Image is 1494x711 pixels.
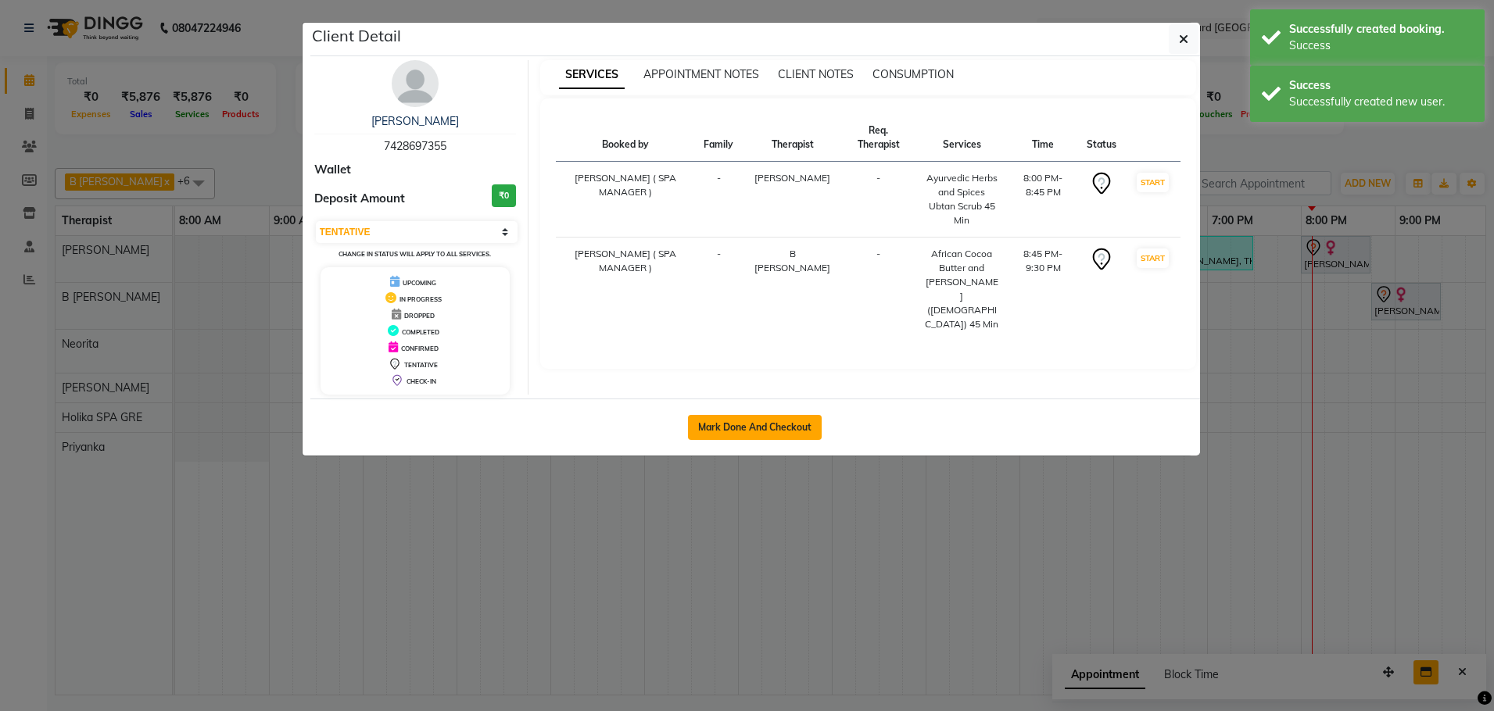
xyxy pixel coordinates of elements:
span: [PERSON_NAME] [754,172,830,184]
th: Services [915,114,1009,162]
span: SERVICES [559,61,625,89]
th: Booked by [556,114,694,162]
span: CLIENT NOTES [778,67,854,81]
span: UPCOMING [403,279,436,287]
span: TENTATIVE [404,361,438,369]
span: IN PROGRESS [399,295,442,303]
td: 8:00 PM-8:45 PM [1009,162,1077,238]
div: Successfully created booking. [1289,21,1473,38]
span: CONFIRMED [401,345,439,352]
span: APPOINTMENT NOTES [643,67,759,81]
span: COMPLETED [402,328,439,336]
div: Success [1289,77,1473,94]
div: African Cocoa Butter and [PERSON_NAME] ([DEMOGRAPHIC_DATA]) 45 Min [924,247,999,331]
span: DROPPED [404,312,435,320]
td: [PERSON_NAME] ( SPA MANAGER ) [556,238,694,341]
div: Success [1289,38,1473,54]
span: CHECK-IN [407,377,436,385]
button: Mark Done And Checkout [688,415,822,440]
span: B [PERSON_NAME] [754,248,830,273]
span: CONSUMPTION [872,67,954,81]
td: [PERSON_NAME] ( SPA MANAGER ) [556,162,694,238]
th: Family [694,114,743,162]
h3: ₹0 [492,184,516,207]
button: START [1137,248,1169,268]
img: avatar [392,60,439,107]
span: 7428697355 [384,139,446,153]
th: Therapist [743,114,842,162]
button: START [1137,173,1169,192]
td: 8:45 PM-9:30 PM [1009,238,1077,341]
td: - [694,162,743,238]
a: [PERSON_NAME] [371,114,459,128]
td: - [842,238,915,341]
th: Req. Therapist [842,114,915,162]
span: Wallet [314,161,351,179]
span: Deposit Amount [314,190,405,208]
h5: Client Detail [312,24,401,48]
th: Time [1009,114,1077,162]
div: Ayurvedic Herbs and Spices Ubtan Scrub 45 Min [924,171,999,227]
td: - [694,238,743,341]
div: Successfully created new user. [1289,94,1473,110]
small: Change in status will apply to all services. [339,250,491,258]
td: - [842,162,915,238]
th: Status [1077,114,1126,162]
